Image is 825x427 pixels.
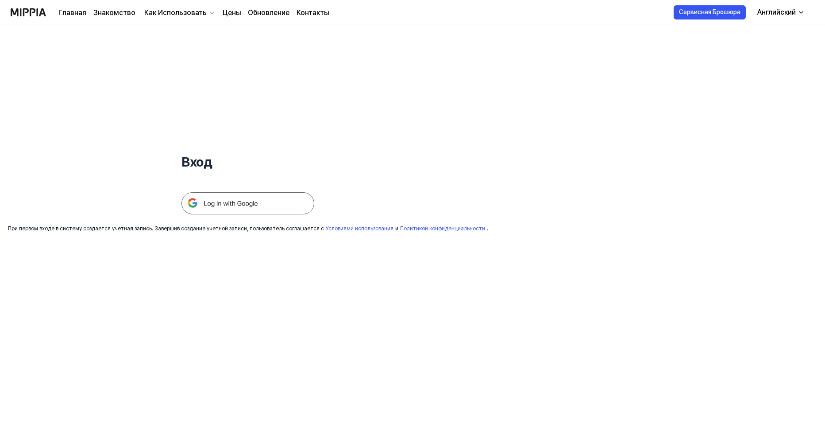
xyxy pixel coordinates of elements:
ya-tr-span: Главная [58,8,86,17]
ya-tr-span: Знакомство [93,8,135,17]
ya-tr-span: Вход [181,154,212,170]
ya-tr-span: . [487,225,488,232]
a: Главная [58,8,86,18]
ya-tr-span: Как Использовать [144,8,207,17]
ya-tr-span: Сервисная Брошюра [679,8,740,17]
button: Сервисная Брошюра [674,5,746,19]
a: Обновление [248,8,289,18]
button: Как Использовать [143,8,216,18]
ya-tr-span: Обновление [248,8,289,17]
button: Английский [750,4,810,21]
a: Контакты [297,8,329,18]
ya-tr-span: и [395,225,398,232]
a: Знакомство [93,8,135,18]
a: Цены [223,8,241,18]
ya-tr-span: Английский [757,8,796,16]
a: Политикой конфиденциальности [400,225,485,232]
a: Условиями использования [326,225,393,232]
ya-tr-span: Контакты [297,8,329,17]
ya-tr-span: Цены [223,8,241,17]
ya-tr-span: При первом входе в систему создается учетная запись. Завершив создание учетной записи, пользовате... [8,225,324,232]
img: Кнопка входа в Google [181,192,314,214]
